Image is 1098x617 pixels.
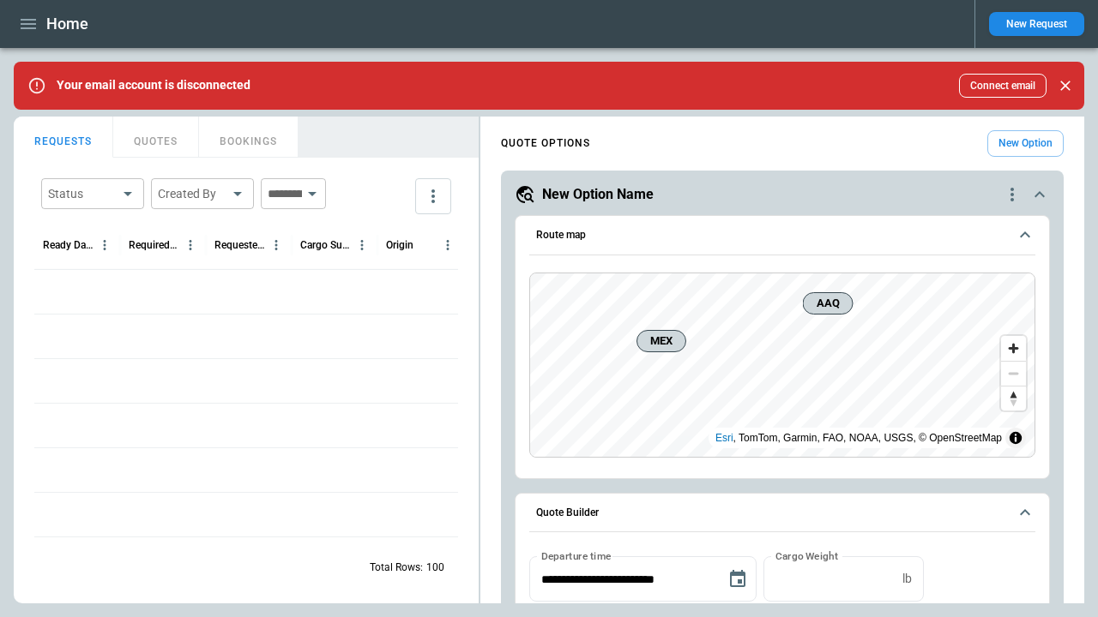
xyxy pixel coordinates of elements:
div: Required Date & Time (UTC+03:00) [129,239,179,251]
p: 100 [426,560,444,575]
button: Zoom out [1001,361,1026,386]
p: Total Rows: [370,560,423,575]
button: Ready Date & Time (UTC+03:00) column menu [94,234,116,256]
div: Route map [529,273,1035,458]
div: dismiss [1053,67,1077,105]
span: MEX [644,332,679,350]
h1: Home [46,14,88,34]
button: Connect email [959,74,1047,98]
button: Origin column menu [437,234,459,256]
div: quote-option-actions [1002,184,1023,205]
button: BOOKINGS [199,117,299,158]
button: QUOTES [113,117,199,158]
span: AAQ [810,295,845,312]
button: Quote Builder [529,494,1035,533]
div: Created By [158,185,226,202]
button: Route map [529,216,1035,255]
label: Departure time [541,548,612,563]
button: Zoom in [1001,336,1026,361]
h6: Quote Builder [536,507,599,518]
h5: New Option Name [542,185,654,204]
h6: Route map [536,230,586,241]
button: New Option [987,130,1064,157]
button: Choose date, selected date is Aug 22, 2025 [721,562,755,596]
div: Requested Route [214,239,265,251]
button: Requested Route column menu [265,234,287,256]
a: Esri [715,432,733,444]
div: , TomTom, Garmin, FAO, NOAA, USGS, © OpenStreetMap [715,429,1002,446]
div: Origin [386,239,413,251]
button: New Option Namequote-option-actions [515,184,1050,205]
button: New Request [989,12,1084,36]
button: Cargo Summary column menu [351,234,373,256]
p: Your email account is disconnected [57,78,250,93]
label: Cargo Weight [775,548,838,563]
button: more [415,178,451,214]
div: Ready Date & Time (UTC+03:00) [43,239,94,251]
canvas: Map [530,273,1035,457]
button: REQUESTS [14,117,113,158]
button: Reset bearing to north [1001,386,1026,410]
div: Status [48,185,117,202]
summary: Toggle attribution [1005,428,1026,448]
div: Cargo Summary [300,239,351,251]
h4: QUOTE OPTIONS [501,140,590,147]
button: Close [1053,74,1077,98]
p: lb [902,572,912,586]
button: Required Date & Time (UTC+03:00) column menu [179,234,202,256]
